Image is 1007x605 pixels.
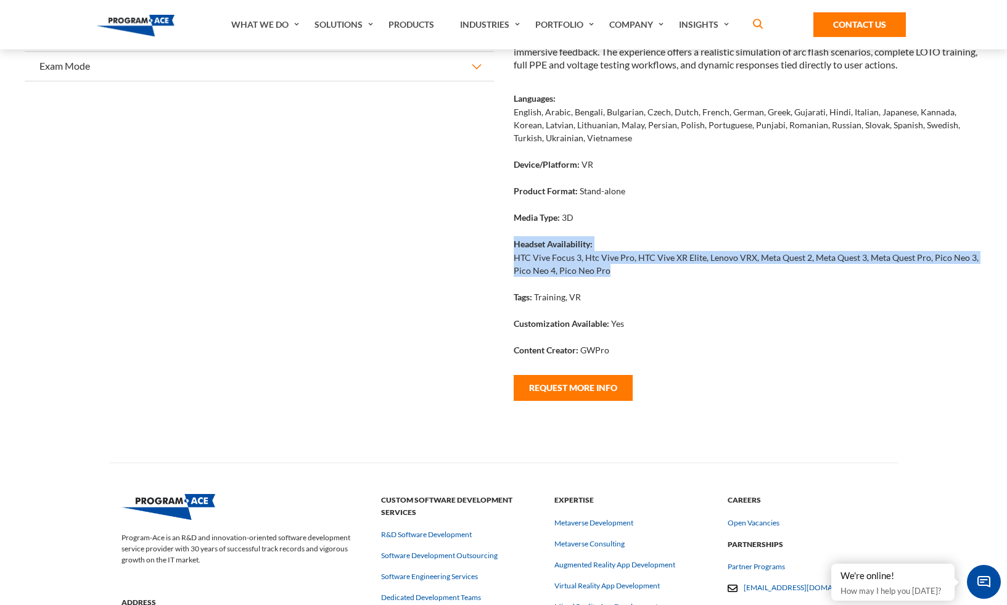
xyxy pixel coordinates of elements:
a: Open Vacancies [728,517,779,529]
a: Software Development Outsourcing [381,550,498,561]
button: Request More Info [514,375,633,401]
span: Chat Widget [967,565,1001,599]
a: Metaverse Development [554,517,633,529]
strong: Partnerships [728,538,886,551]
strong: Careers [728,494,886,506]
img: Program-Ace [97,15,175,36]
a: R&D Software Development [381,529,472,540]
div: We're online! [841,570,945,582]
strong: Headset Availability: [514,239,593,249]
p: How may I help you [DATE]? [841,583,945,598]
strong: Device/Platform: [514,159,580,170]
p: English, Arabic, Bengali, Bulgarian, Czech, Dutch, French, German, Greek, Gujarati, Hindi, Italia... [514,105,983,144]
p: Training, VR [534,290,581,303]
strong: Tags: [514,292,532,302]
p: 3D [562,211,573,224]
strong: Product Format: [514,186,578,196]
a: [EMAIL_ADDRESS][DOMAIN_NAME] [744,583,868,592]
a: Expertise [554,495,713,504]
p: GWPro [580,344,609,356]
strong: Expertise [554,494,713,506]
strong: Content Creator: [514,345,578,355]
a: Contact Us [813,12,906,37]
a: Custom Software Development Services [381,508,540,517]
strong: Custom Software Development Services [381,494,540,518]
p: VR [582,158,593,171]
a: Metaverse Consulting [554,538,625,549]
a: Virtual Reality App Development [554,580,660,591]
a: Augmented Reality App Development [554,559,675,570]
img: Program-Ace [121,494,215,520]
strong: Languages: [514,93,556,104]
a: Partner Programs [728,561,785,572]
p: HTC Vive Focus 3, Htc Vive Pro, HTC Vive XR Elite, Lenovo VRX, Meta Quest 2, Meta Quest 3, Meta Q... [514,251,983,277]
p: Yes [611,317,624,330]
p: Stand-alone [580,184,625,197]
strong: Media Type: [514,212,560,223]
strong: Customization Available: [514,318,609,329]
a: Dedicated Development Teams [381,592,481,603]
button: Exam Mode [25,52,494,80]
p: Program-Ace is an R&D and innovation-oriented software development service provider with 30 years... [121,520,366,578]
a: Software Engineering Services [381,571,478,582]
